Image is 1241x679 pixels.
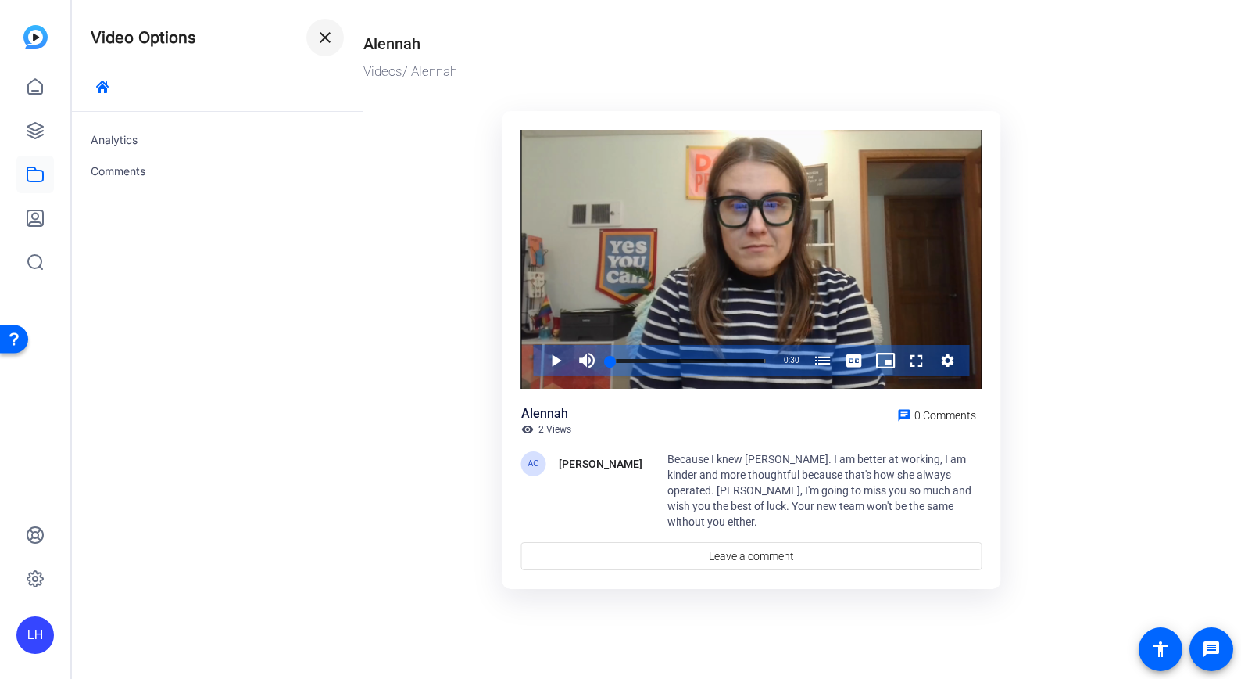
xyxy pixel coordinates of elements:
span: Because I knew [PERSON_NAME]. I am better at working, I am kinder and more thoughtful because tha... [667,453,971,528]
button: Picture-in-Picture [870,345,901,376]
mat-icon: close [316,28,334,47]
span: 0 Comments [914,409,976,422]
div: Video Player [521,130,982,390]
button: Fullscreen [901,345,932,376]
h4: Video Options [91,28,196,47]
div: LH [16,616,54,654]
button: Captions [839,345,870,376]
mat-icon: chat [897,408,911,422]
div: Comments [72,156,363,187]
button: Play [540,345,571,376]
div: Alennah [363,32,420,56]
span: Leave a comment [709,548,794,565]
button: Chapters [807,345,839,376]
span: 0:30 [784,356,799,365]
span: 2 Views [538,423,571,436]
div: [PERSON_NAME] [559,454,642,473]
mat-icon: accessibility [1151,640,1170,659]
div: Analytics [72,124,363,156]
div: AC [521,451,546,476]
a: 0 Comments [891,404,982,423]
mat-icon: visibility [521,423,534,436]
a: Leave a comment [521,542,982,570]
mat-icon: message [1202,640,1221,659]
img: blue-gradient.svg [23,25,48,49]
span: - [781,356,784,365]
a: Videos [363,63,402,79]
div: Progress Bar [610,359,766,363]
button: Mute [571,345,603,376]
div: Alennah [521,404,568,423]
div: / Alennah [363,62,1132,82]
